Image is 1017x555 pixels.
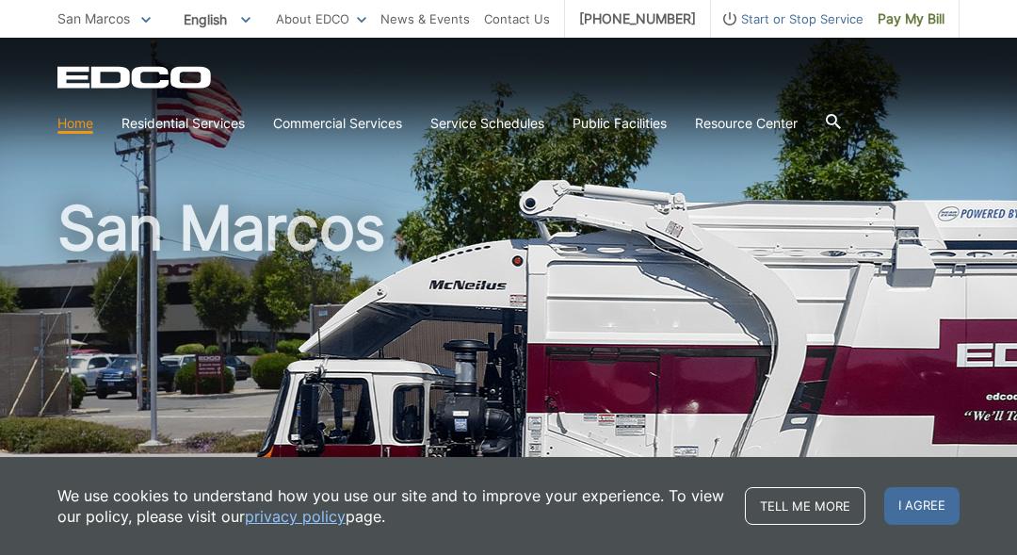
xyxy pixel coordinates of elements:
[484,8,550,29] a: Contact Us
[273,113,402,134] a: Commercial Services
[884,487,960,525] span: I agree
[121,113,245,134] a: Residential Services
[57,10,130,26] span: San Marcos
[573,113,667,134] a: Public Facilities
[57,66,214,89] a: EDCD logo. Return to the homepage.
[245,506,346,527] a: privacy policy
[276,8,366,29] a: About EDCO
[57,485,726,527] p: We use cookies to understand how you use our site and to improve your experience. To view our pol...
[745,487,865,525] a: Tell me more
[380,8,470,29] a: News & Events
[695,113,798,134] a: Resource Center
[169,4,265,35] span: English
[430,113,544,134] a: Service Schedules
[57,113,93,134] a: Home
[878,8,944,29] span: Pay My Bill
